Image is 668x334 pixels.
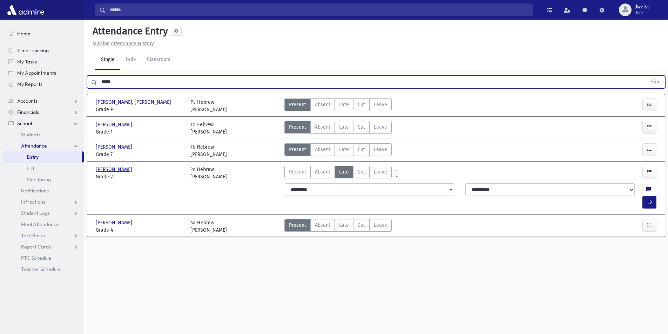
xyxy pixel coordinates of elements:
[3,241,84,252] a: Report Cards
[3,45,84,56] a: Time Tracking
[3,79,84,90] a: My Reports
[315,146,330,153] span: Absent
[289,221,306,229] span: Present
[90,25,168,37] h5: Attendance Entry
[634,10,650,15] span: User
[190,166,227,180] div: 2c Hebrew [PERSON_NAME]
[289,123,306,131] span: Present
[21,244,51,250] span: Report Cards
[3,219,84,230] a: Meal Attendance
[374,101,387,108] span: Leave
[96,128,183,136] span: Grade 1
[96,151,183,158] span: Grade 7
[289,168,306,176] span: Present
[21,255,51,261] span: PTC Schedule
[93,41,154,47] u: Missing Attendance History
[3,118,84,129] a: School
[339,123,349,131] span: Late
[17,98,38,104] span: Accounts
[3,174,84,185] a: Monitoring
[27,176,51,183] span: Monitoring
[96,226,183,234] span: Grade 4
[96,219,134,226] span: [PERSON_NAME]
[3,140,84,151] a: Attendance
[27,154,39,160] span: Entry
[284,121,392,136] div: AttTypes
[120,50,141,70] a: Bulk
[339,221,349,229] span: Late
[374,168,387,176] span: Leave
[315,168,330,176] span: Absent
[21,232,45,239] span: Test Marks
[90,41,154,47] a: Missing Attendance History
[3,28,84,39] a: Home
[289,146,306,153] span: Present
[3,207,84,219] a: Student Logs
[358,168,365,176] span: Cut
[315,101,330,108] span: Absent
[141,50,176,70] a: Classroom
[21,143,47,149] span: Attendance
[339,168,349,176] span: Late
[96,98,173,106] span: [PERSON_NAME], [PERSON_NAME]
[358,221,365,229] span: Cut
[289,101,306,108] span: Present
[21,188,49,194] span: Notifications
[21,131,40,138] span: Students
[3,264,84,275] a: Teacher Schedule
[96,166,134,173] span: [PERSON_NAME]
[358,123,365,131] span: Cut
[634,4,650,10] span: dweiss
[339,146,349,153] span: Late
[284,143,392,158] div: AttTypes
[3,95,84,107] a: Accounts
[190,143,227,158] div: 7b Hebrew [PERSON_NAME]
[358,101,365,108] span: Cut
[17,30,31,37] span: Home
[374,221,387,229] span: Leave
[21,199,45,205] span: Infractions
[27,165,34,171] span: List
[3,129,84,140] a: Students
[374,146,387,153] span: Leave
[3,151,82,163] a: Entry
[190,121,227,136] div: 1c Hebrew [PERSON_NAME]
[3,163,84,174] a: List
[95,50,120,70] a: Single
[3,196,84,207] a: Infractions
[17,47,49,54] span: Time Tracking
[284,98,392,113] div: AttTypes
[21,266,60,272] span: Teacher Schedule
[284,166,392,180] div: AttTypes
[21,221,59,227] span: Meal Attendance
[106,4,533,16] input: Search
[315,123,330,131] span: Absent
[315,221,330,229] span: Absent
[284,219,392,234] div: AttTypes
[374,123,387,131] span: Leave
[17,109,39,115] span: Financials
[96,106,183,113] span: Grade P
[96,121,134,128] span: [PERSON_NAME]
[3,252,84,264] a: PTC Schedule
[3,107,84,118] a: Financials
[17,70,56,76] span: My Appointments
[647,76,665,88] button: Find
[3,230,84,241] a: Test Marks
[3,185,84,196] a: Notifications
[96,173,183,180] span: Grade 2
[17,59,37,65] span: My Tasks
[3,67,84,79] a: My Appointments
[339,101,349,108] span: Late
[3,56,84,67] a: My Tasks
[190,219,227,234] div: 4a Hebrew [PERSON_NAME]
[21,210,50,216] span: Student Logs
[17,120,32,127] span: School
[96,143,134,151] span: [PERSON_NAME]
[6,3,46,17] img: AdmirePro
[190,98,227,113] div: Pc Hebrew [PERSON_NAME]
[358,146,365,153] span: Cut
[17,81,42,87] span: My Reports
